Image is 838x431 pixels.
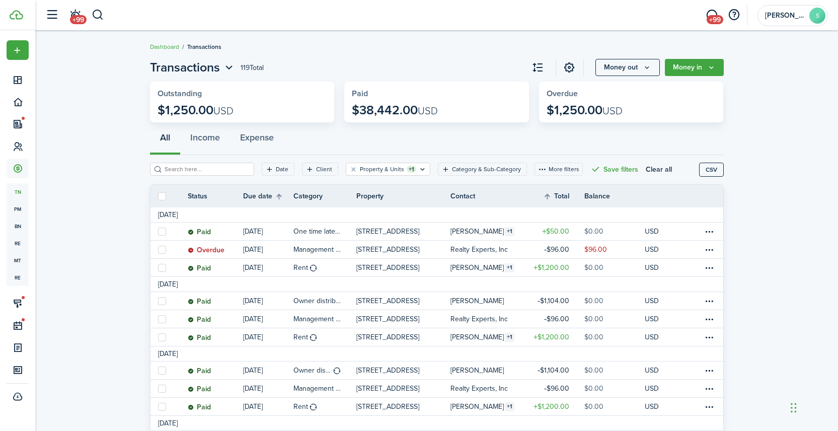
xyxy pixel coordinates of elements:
a: Notifications [65,3,85,28]
table-info-title: [PERSON_NAME] [450,401,504,412]
input: Search here... [162,165,251,174]
p: [STREET_ADDRESS] [356,314,419,324]
p: USD [645,383,659,394]
widget-stats-title: Overdue [547,89,716,98]
span: USD [213,103,234,118]
a: re [7,235,29,252]
table-info-title: [PERSON_NAME] [450,332,504,342]
table-amount-title: $1,104.00 [538,365,569,376]
a: Overdue [188,241,243,258]
a: [PERSON_NAME] [450,362,524,379]
a: [DATE] [243,241,293,258]
status: Paid [188,367,211,375]
table-amount-title: $96.00 [544,383,569,394]
span: Transactions [150,58,220,77]
span: USD [418,103,438,118]
status: Paid [188,264,211,272]
table-info-title: Rent [293,262,308,273]
a: Paid [188,292,243,310]
a: [PERSON_NAME]1 [450,398,524,415]
table-amount-title: $1,200.00 [534,401,569,412]
table-amount-title: $1,200.00 [534,332,569,342]
a: USD [645,398,672,415]
table-amount-title: $50.00 [542,226,569,237]
th: Sort [543,190,584,202]
status: Overdue [188,246,224,254]
a: Paid [188,380,243,397]
a: USD [645,310,672,328]
th: Status [188,191,243,201]
filter-tag-label: Date [276,165,288,174]
header-page-total: 119 Total [241,62,264,73]
status: Paid [188,228,211,236]
p: [DATE] [243,383,263,394]
table-counter: 1 [505,402,514,411]
status: Paid [188,385,211,393]
p: [STREET_ADDRESS] [356,226,419,237]
a: [PERSON_NAME] [450,292,524,310]
table-amount-title: $1,104.00 [538,296,569,306]
a: Paid [188,362,243,379]
a: Paid [188,310,243,328]
p: [STREET_ADDRESS] [356,332,419,342]
a: [STREET_ADDRESS] [356,398,451,415]
a: USD [645,328,672,346]
p: [STREET_ADDRESS] [356,401,419,412]
a: USD [645,362,672,379]
button: Open resource center [725,7,742,24]
filter-tag: Open filter [302,163,338,176]
p: [DATE] [243,314,263,324]
th: Sort [243,190,293,202]
a: $96.00 [524,380,584,397]
a: mt [7,252,29,269]
a: USD [645,259,672,276]
a: [STREET_ADDRESS] [356,292,451,310]
a: [PERSON_NAME]1 [450,259,524,276]
th: Contact [450,191,524,201]
a: tn [7,183,29,200]
a: [STREET_ADDRESS] [356,223,451,240]
a: [DATE] [243,380,293,397]
a: USD [645,380,672,397]
a: Management fees [293,380,356,397]
table-profile-info-text: Realty Experts, Inc [450,315,508,323]
button: Open menu [7,40,29,60]
p: [STREET_ADDRESS] [356,365,419,376]
filter-tag: Open filter [346,163,430,176]
p: $1,250.00 [158,103,234,117]
table-amount-title: $96.00 [544,244,569,255]
a: Rent [293,259,356,276]
a: USD [645,292,672,310]
filter-tag-label: Property & Units [360,165,404,174]
table-info-title: One time late fee [293,226,341,237]
table-amount-description: $0.00 [584,365,603,376]
table-amount-description: $96.00 [584,244,607,255]
a: $1,104.00 [524,292,584,310]
a: $0.00 [584,310,645,328]
table-amount-description: $0.00 [584,296,603,306]
table-info-title: Owner distribution [293,365,332,376]
table-info-title: Management fees [293,244,341,255]
table-info-title: [PERSON_NAME] [450,262,504,273]
filter-tag-counter: +1 [407,166,416,173]
table-amount-description: $0.00 [584,226,603,237]
p: [DATE] [243,244,263,255]
accounting-header-page-nav: Transactions [150,58,236,77]
table-counter: 1 [505,263,514,272]
span: Stacie [765,12,805,19]
table-info-title: Management fees [293,314,341,324]
a: $0.00 [584,259,645,276]
p: [DATE] [243,365,263,376]
widget-stats-title: Paid [352,89,521,98]
a: $0.00 [584,398,645,415]
a: [PERSON_NAME]1 [450,223,524,240]
table-profile-info-text: Realty Experts, Inc [450,246,508,254]
a: $96.00 [524,310,584,328]
a: Rent [293,328,356,346]
p: [DATE] [243,332,263,342]
a: $0.00 [584,292,645,310]
filter-tag-label: Client [316,165,332,174]
div: Chat Widget [788,383,838,431]
button: Search [92,7,104,24]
